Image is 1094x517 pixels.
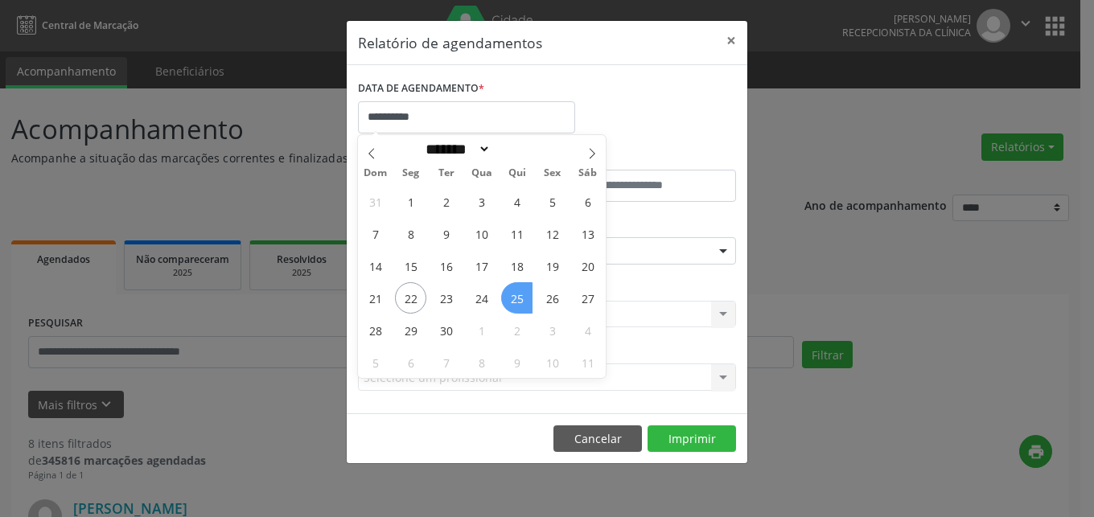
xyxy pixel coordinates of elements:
[537,218,568,249] span: Setembro 12, 2025
[501,347,533,378] span: Outubro 9, 2025
[360,282,391,314] span: Setembro 21, 2025
[429,168,464,178] span: Ter
[358,32,542,53] h5: Relatório de agendamentos
[715,21,747,60] button: Close
[395,250,426,281] span: Setembro 15, 2025
[570,168,606,178] span: Sáb
[360,218,391,249] span: Setembro 7, 2025
[395,218,426,249] span: Setembro 8, 2025
[430,218,462,249] span: Setembro 9, 2025
[430,250,462,281] span: Setembro 16, 2025
[395,347,426,378] span: Outubro 6, 2025
[466,218,497,249] span: Setembro 10, 2025
[420,141,491,158] select: Month
[501,218,533,249] span: Setembro 11, 2025
[430,186,462,217] span: Setembro 2, 2025
[500,168,535,178] span: Qui
[572,250,603,281] span: Setembro 20, 2025
[358,76,484,101] label: DATA DE AGENDAMENTO
[537,186,568,217] span: Setembro 5, 2025
[501,282,533,314] span: Setembro 25, 2025
[430,282,462,314] span: Setembro 23, 2025
[537,282,568,314] span: Setembro 26, 2025
[395,282,426,314] span: Setembro 22, 2025
[572,186,603,217] span: Setembro 6, 2025
[358,168,393,178] span: Dom
[491,141,544,158] input: Year
[537,347,568,378] span: Outubro 10, 2025
[551,145,736,170] label: ATÉ
[572,347,603,378] span: Outubro 11, 2025
[466,250,497,281] span: Setembro 17, 2025
[553,425,642,453] button: Cancelar
[572,314,603,346] span: Outubro 4, 2025
[535,168,570,178] span: Sex
[501,314,533,346] span: Outubro 2, 2025
[537,314,568,346] span: Outubro 3, 2025
[572,218,603,249] span: Setembro 13, 2025
[430,347,462,378] span: Outubro 7, 2025
[648,425,736,453] button: Imprimir
[501,250,533,281] span: Setembro 18, 2025
[466,314,497,346] span: Outubro 1, 2025
[466,282,497,314] span: Setembro 24, 2025
[501,186,533,217] span: Setembro 4, 2025
[395,186,426,217] span: Setembro 1, 2025
[360,186,391,217] span: Agosto 31, 2025
[466,347,497,378] span: Outubro 8, 2025
[360,314,391,346] span: Setembro 28, 2025
[464,168,500,178] span: Qua
[395,314,426,346] span: Setembro 29, 2025
[360,250,391,281] span: Setembro 14, 2025
[572,282,603,314] span: Setembro 27, 2025
[537,250,568,281] span: Setembro 19, 2025
[360,347,391,378] span: Outubro 5, 2025
[466,186,497,217] span: Setembro 3, 2025
[393,168,429,178] span: Seg
[430,314,462,346] span: Setembro 30, 2025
